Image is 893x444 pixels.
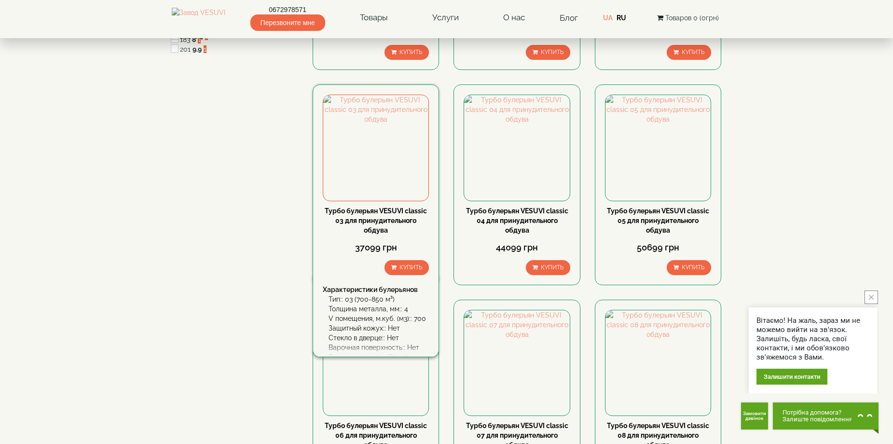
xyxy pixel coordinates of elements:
div: V помещения, м.куб. (м3):: 700 [329,314,429,323]
button: Купить [526,260,570,275]
div: 50699 грн [605,241,711,254]
a: 0672978571 [250,5,325,14]
span: Товаров 0 (0грн) [665,14,719,22]
span: Купить [541,264,563,271]
span: Купить [682,49,704,55]
img: Турбо булерьян VESUVI classic 05 для принудительного обдува [605,95,711,200]
a: Турбо булерьян VESUVI classic 04 для принудительного обдува [466,207,568,234]
a: UA [603,14,613,22]
a: О нас [494,7,535,29]
div: 44099 грн [464,241,570,254]
div: Характеристики булерьянов [323,285,429,294]
div: Стекло в дверце:: Нет [329,333,429,343]
button: Товаров 0 (0грн) [654,13,722,23]
div: Тип:: 03 (700-850 м³) [329,294,429,304]
span: Залиште повідомлення [783,416,852,423]
a: Турбо булерьян VESUVI classic 03 для принудительного обдува [325,207,427,234]
span: Замовити дзвінок [741,411,768,421]
div: Залишити контакти [756,369,827,385]
span: Купить [682,264,704,271]
img: Завод VESUVI [172,8,225,28]
img: Турбо булерьян VESUVI classic 06 для принудительного обдува [323,310,428,416]
span: 1 [204,45,206,53]
button: Купить [667,260,711,275]
button: Купить [385,260,429,275]
span: Купить [399,49,422,55]
div: 37099 грн [323,241,429,254]
img: Турбо булерьян VESUVI classic 03 для принудительного обдува [323,95,428,200]
span: Купить [399,264,422,271]
button: Купить [385,45,429,60]
button: Chat button [773,402,879,430]
button: Купить [526,45,570,60]
div: Вітаємо! На жаль, зараз ми не можемо вийти на зв'язок. Залишіть, будь ласка, свої контакти, і ми ... [756,316,870,362]
a: Турбо булерьян VESUVI classic 05 для принудительного обдува [607,207,709,234]
button: close button [865,291,878,304]
img: Турбо булерьян VESUVI classic 08 для принудительного обдува [605,310,711,416]
button: Купить [667,45,711,60]
button: Get Call button [741,402,768,430]
a: RU [617,14,626,22]
a: Блог [560,13,578,23]
span: Потрібна допомога? [783,409,852,416]
div: Толщина металла, мм:: 4 [329,304,429,314]
div: Защитный кожух:: Нет [329,323,429,333]
img: Турбо булерьян VESUVI classic 07 для принудительного обдува [464,310,569,416]
label: 9.9 [192,44,202,54]
a: Товары [350,7,398,29]
img: Турбо булерьян VESUVI classic 04 для принудительного обдува [464,95,569,200]
span: 201 [180,45,191,53]
a: Услуги [423,7,468,29]
span: Перезвоните мне [250,14,325,31]
span: Купить [541,49,563,55]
